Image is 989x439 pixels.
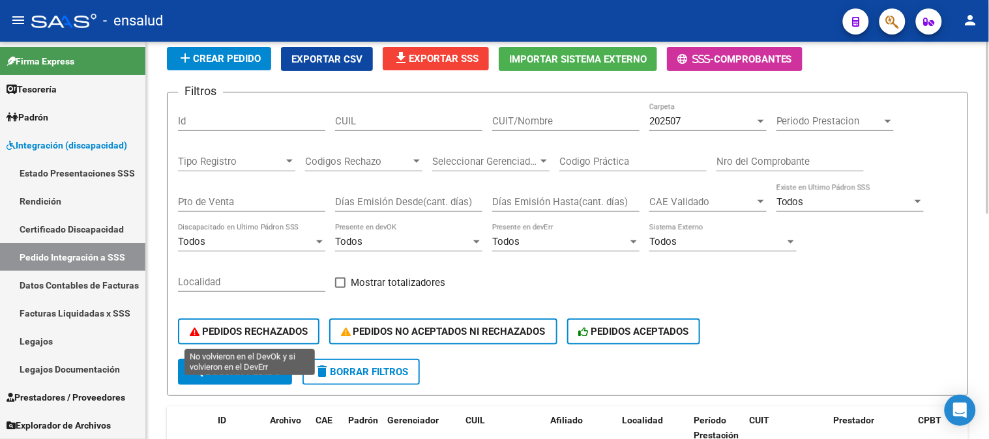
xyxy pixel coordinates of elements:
span: Exportar SSS [393,53,479,64]
span: 202507 [649,115,681,127]
mat-icon: file_download [393,50,409,66]
span: Todos [178,236,205,248]
span: Padrón [348,415,378,425]
button: Buscar Pedido [178,359,292,385]
span: Archivo [270,415,301,425]
span: Crear Pedido [177,53,261,64]
span: Tipo Registro [178,156,284,167]
span: Importar Sistema Externo [509,53,647,65]
span: Padrón [7,110,48,124]
mat-icon: person [963,12,979,28]
span: Firma Express [7,54,74,68]
span: CAE [316,415,332,425]
span: Todos [335,236,362,248]
button: PEDIDOS RECHAZADOS [178,319,319,345]
span: Seleccionar Gerenciador [432,156,538,167]
span: ID [218,415,226,425]
span: - ensalud [103,7,163,35]
span: CUIT [749,415,769,425]
span: Explorador de Archivos [7,418,111,432]
span: CUIL [465,415,485,425]
button: PEDIDOS ACEPTADOS [567,319,701,345]
mat-icon: search [190,363,205,379]
span: Buscar Pedido [190,366,280,378]
span: CPBT [919,415,942,425]
div: Open Intercom Messenger [945,395,976,426]
button: Borrar Filtros [303,359,420,385]
mat-icon: menu [10,12,26,28]
span: Integración (discapacidad) [7,138,127,152]
span: PEDIDOS ACEPTADOS [579,326,689,337]
span: Localidad [622,415,663,425]
span: Gerenciador [387,415,439,425]
span: PEDIDOS RECHAZADOS [190,326,308,337]
button: Exportar CSV [281,47,373,71]
span: CAE Validado [649,196,755,208]
span: Codigos Rechazo [305,156,411,167]
span: Afiliado [550,415,583,425]
span: PEDIDOS NO ACEPTADOS NI RECHAZADOS [341,326,546,337]
span: Todos [492,236,520,248]
span: Tesorería [7,82,57,96]
span: Prestadores / Proveedores [7,390,125,404]
span: Mostrar totalizadores [351,275,445,290]
button: PEDIDOS NO ACEPTADOS NI RECHAZADOS [329,319,557,345]
mat-icon: delete [314,363,330,379]
button: Crear Pedido [167,47,271,70]
span: Comprobantes [714,53,792,65]
span: Exportar CSV [291,53,362,65]
mat-icon: add [177,50,193,66]
h3: Filtros [178,82,223,100]
span: - [677,53,714,65]
span: Todos [776,196,804,208]
button: Exportar SSS [383,47,489,70]
button: -Comprobantes [667,47,803,71]
span: Periodo Prestacion [776,115,882,127]
button: Importar Sistema Externo [499,47,657,71]
span: Borrar Filtros [314,366,408,378]
span: Todos [649,236,677,248]
span: Prestador [834,415,875,425]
